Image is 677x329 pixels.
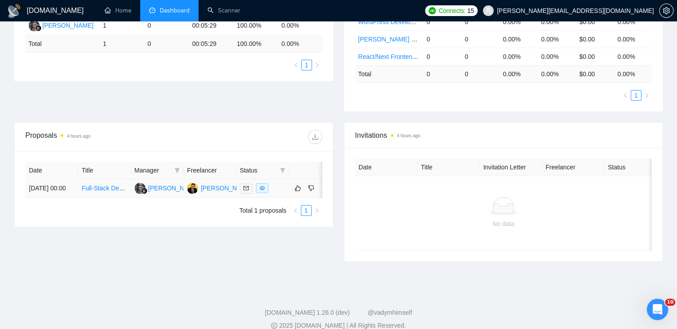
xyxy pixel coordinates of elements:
[576,30,614,48] td: $0.00
[131,162,183,179] th: Manager
[538,30,576,48] td: 0.00%
[312,205,322,216] li: Next Page
[183,162,236,179] th: Freelancer
[278,35,322,53] td: 0.00 %
[362,219,645,229] div: No data
[604,159,667,176] th: Status
[35,25,41,31] img: gigradar-bm.png
[295,185,301,192] span: like
[397,133,421,138] time: 4 hours ago
[368,309,412,316] a: @vadymhimself
[314,208,320,213] span: right
[614,13,652,30] td: 0.00%
[265,309,350,316] a: [DOMAIN_NAME] 1.26.0 (dev)
[25,179,78,198] td: [DATE] 00:00
[259,185,265,191] span: eye
[631,90,641,100] a: 1
[99,35,144,53] td: 1
[423,48,461,65] td: 0
[641,90,652,101] button: right
[480,159,542,176] th: Invitation Letter
[355,65,423,82] td: Total
[358,53,429,60] a: React/Next Frontend Dev
[499,13,538,30] td: 0.00%
[644,93,649,98] span: right
[149,7,155,13] span: dashboard
[631,90,641,101] li: 1
[239,205,287,216] li: Total 1 proposals
[614,65,652,82] td: 0.00 %
[28,21,93,29] a: RS[PERSON_NAME]
[233,16,278,35] td: 100.00%
[306,183,316,193] button: dislike
[308,130,322,144] button: download
[207,7,240,14] a: searchScanner
[538,48,576,65] td: 0.00%
[576,65,614,82] td: $ 0.00
[423,65,461,82] td: 0
[542,159,604,176] th: Freelancer
[233,35,278,53] td: 100.00 %
[659,7,673,14] a: setting
[293,208,298,213] span: left
[25,130,174,144] div: Proposals
[148,183,199,193] div: [PERSON_NAME]
[499,48,538,65] td: 0.00%
[189,35,233,53] td: 00:05:29
[280,168,285,173] span: filter
[301,206,311,215] a: 1
[312,205,322,216] button: right
[614,48,652,65] td: 0.00%
[201,183,275,193] div: [PERSON_NAME] Punjabi
[614,30,652,48] td: 0.00%
[141,188,147,194] img: gigradar-bm.png
[423,13,461,30] td: 0
[290,205,301,216] li: Previous Page
[278,164,287,177] span: filter
[358,36,448,43] a: [PERSON_NAME] Development
[499,65,538,82] td: 0.00 %
[538,65,576,82] td: 0.00 %
[576,13,614,30] td: $0.00
[240,165,276,175] span: Status
[312,60,323,70] button: right
[134,184,199,191] a: RS[PERSON_NAME]
[301,60,312,70] li: 1
[423,30,461,48] td: 0
[292,183,303,193] button: like
[28,20,40,31] img: RS
[278,16,322,35] td: 0.00%
[160,7,190,14] span: Dashboard
[461,13,499,30] td: 0
[355,130,652,141] span: Invitations
[189,16,233,35] td: 00:05:29
[660,7,673,14] span: setting
[312,60,323,70] li: Next Page
[308,133,322,140] span: download
[290,205,301,216] button: left
[42,21,93,30] div: [PERSON_NAME]
[538,13,576,30] td: 0.00%
[187,184,275,191] a: PP[PERSON_NAME] Punjabi
[499,30,538,48] td: 0.00%
[620,90,631,101] li: Previous Page
[467,6,474,16] span: 15
[7,4,21,18] img: logo
[144,35,188,53] td: 0
[67,134,90,139] time: 4 hours ago
[78,162,130,179] th: Title
[291,60,301,70] li: Previous Page
[81,185,266,192] a: Full-Stack Developer for Long-Term Collaboration on SaaS Startup
[293,62,299,68] span: left
[418,159,480,176] th: Title
[620,90,631,101] button: left
[187,183,198,194] img: PP
[576,48,614,65] td: $0.00
[302,60,312,70] a: 1
[301,205,312,216] li: 1
[623,93,628,98] span: left
[315,62,320,68] span: right
[174,168,180,173] span: filter
[173,164,182,177] span: filter
[438,6,465,16] span: Connects:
